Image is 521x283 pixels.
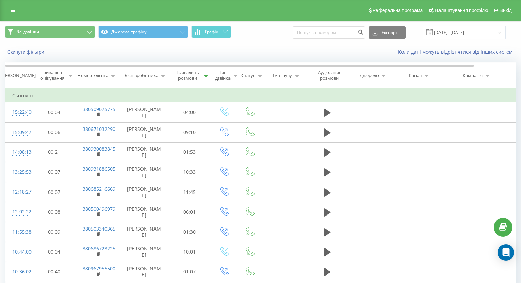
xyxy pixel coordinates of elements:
div: Тривалість розмови [174,70,201,81]
div: 12:02:22 [12,205,26,219]
td: [PERSON_NAME] [120,162,168,182]
div: [PERSON_NAME] [1,73,36,78]
div: Джерело [360,73,379,78]
a: 380686723225 [83,245,115,252]
a: 380503340365 [83,225,115,232]
button: Графік [191,26,231,38]
td: [PERSON_NAME] [120,262,168,282]
div: Ім'я пулу [273,73,292,78]
td: 00:04 [33,242,76,262]
div: Тривалість очікування [39,70,66,81]
div: 11:55:38 [12,225,26,239]
div: 10:44:00 [12,245,26,259]
a: 380967955500 [83,265,115,272]
span: Реферальна програма [373,8,423,13]
td: 11:45 [168,182,211,202]
div: Тип дзвінка [215,70,231,81]
td: [PERSON_NAME] [120,182,168,202]
div: Open Intercom Messenger [498,244,514,261]
td: 10:33 [168,162,211,182]
a: 380671032290 [83,126,115,132]
button: Скинути фільтри [5,49,48,55]
button: Джерела трафіку [98,26,188,38]
td: 00:09 [33,222,76,242]
td: [PERSON_NAME] [120,102,168,122]
td: [PERSON_NAME] [120,202,168,222]
div: 12:18:27 [12,185,26,199]
td: [PERSON_NAME] [120,222,168,242]
div: 10:36:02 [12,265,26,279]
div: ПІБ співробітника [120,73,158,78]
span: Вихід [500,8,512,13]
td: 00:07 [33,162,76,182]
td: 00:08 [33,202,76,222]
td: [PERSON_NAME] [120,122,168,142]
td: 04:00 [168,102,211,122]
td: 00:06 [33,122,76,142]
td: 00:07 [33,182,76,202]
td: 01:53 [168,142,211,162]
input: Пошук за номером [293,26,365,39]
button: Експорт [369,26,406,39]
td: [PERSON_NAME] [120,142,168,162]
td: 01:07 [168,262,211,282]
div: Номер клієнта [77,73,108,78]
a: 380509075775 [83,106,115,112]
div: Кампанія [463,73,483,78]
td: 10:01 [168,242,211,262]
span: Налаштування профілю [435,8,488,13]
td: 01:30 [168,222,211,242]
a: 380685216669 [83,186,115,192]
td: 00:04 [33,102,76,122]
div: 13:25:53 [12,165,26,179]
td: 00:40 [33,262,76,282]
span: Графік [205,29,218,34]
a: Коли дані можуть відрізнятися вiд інших систем [398,49,516,55]
div: Аудіозапис розмови [313,70,346,81]
div: 14:08:13 [12,146,26,159]
div: Статус [241,73,255,78]
button: Всі дзвінки [5,26,95,38]
div: Канал [409,73,422,78]
td: [PERSON_NAME] [120,242,168,262]
div: 15:22:40 [12,106,26,119]
a: 380500496979 [83,206,115,212]
div: 15:09:47 [12,126,26,139]
a: 380930083845 [83,146,115,152]
td: 09:10 [168,122,211,142]
a: 380931886505 [83,165,115,172]
span: Всі дзвінки [16,29,39,35]
td: 00:21 [33,142,76,162]
td: 06:01 [168,202,211,222]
